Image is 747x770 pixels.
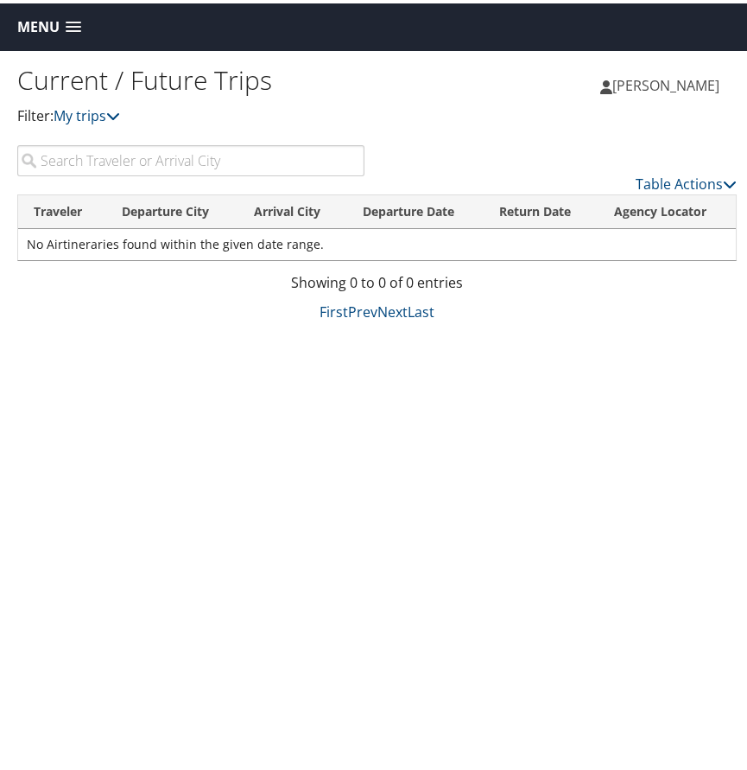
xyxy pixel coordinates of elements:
[17,16,60,32] span: Menu
[484,192,598,226] th: Return Date: activate to sort column ascending
[17,142,364,173] input: Search Traveler or Arrival City
[238,192,347,226] th: Arrival City: activate to sort column ascending
[17,102,377,124] p: Filter:
[54,103,120,122] a: My trips
[348,299,377,318] a: Prev
[600,56,737,108] a: [PERSON_NAME]
[9,10,90,38] a: Menu
[18,226,736,257] td: No Airtineraries found within the given date range.
[106,192,238,226] th: Departure City: activate to sort column ascending
[408,299,434,318] a: Last
[17,59,377,95] h1: Current / Future Trips
[347,192,484,226] th: Departure Date: activate to sort column descending
[17,269,737,298] div: Showing 0 to 0 of 0 entries
[612,73,719,92] span: [PERSON_NAME]
[377,299,408,318] a: Next
[18,192,106,226] th: Traveler: activate to sort column ascending
[598,192,736,226] th: Agency Locator: activate to sort column ascending
[636,171,737,190] a: Table Actions
[320,299,348,318] a: First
